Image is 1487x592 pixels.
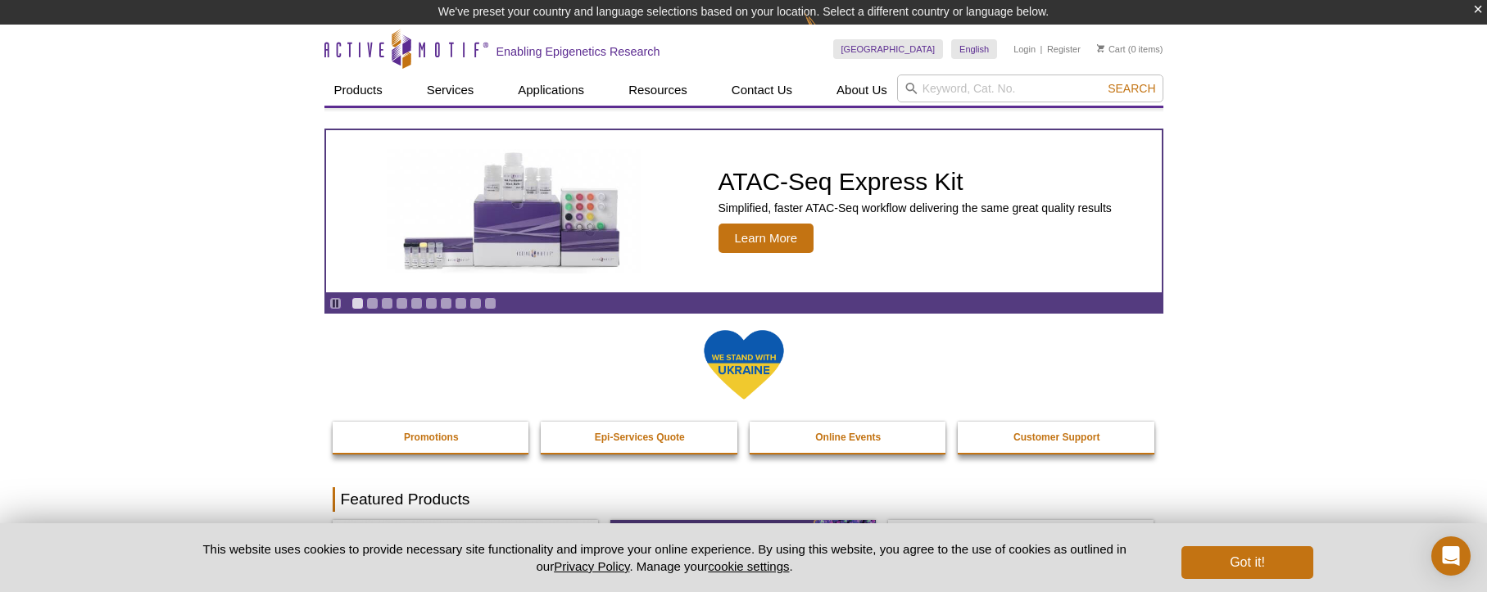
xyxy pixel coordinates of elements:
a: Services [417,75,484,106]
a: ATAC-Seq Express Kit ATAC-Seq Express Kit Simplified, faster ATAC-Seq workflow delivering the sam... [326,130,1162,292]
input: Keyword, Cat. No. [897,75,1163,102]
a: Login [1013,43,1036,55]
a: Go to slide 2 [366,297,379,310]
a: Go to slide 1 [351,297,364,310]
p: Simplified, faster ATAC-Seq workflow delivering the same great quality results [719,201,1112,215]
article: ATAC-Seq Express Kit [326,130,1162,292]
h2: Featured Products [333,487,1155,512]
span: Search [1108,82,1155,95]
button: cookie settings [708,559,789,573]
p: This website uses cookies to provide necessary site functionality and improve your online experie... [175,540,1155,575]
a: Products [324,75,392,106]
a: Go to slide 3 [381,297,393,310]
h2: Enabling Epigenetics Research [496,44,660,59]
h2: ATAC-Seq Express Kit [719,169,1112,194]
a: Register [1047,43,1081,55]
img: Change Here [805,12,848,51]
strong: Epi-Services Quote [595,432,685,443]
a: Go to slide 8 [455,297,467,310]
img: Your Cart [1097,44,1104,52]
a: Go to slide 9 [469,297,482,310]
a: Go to slide 10 [484,297,496,310]
a: Go to slide 7 [440,297,452,310]
a: Go to slide 5 [410,297,423,310]
div: Open Intercom Messenger [1431,536,1471,576]
strong: Customer Support [1013,432,1099,443]
strong: Online Events [815,432,881,443]
a: Promotions [333,422,531,453]
a: Privacy Policy [554,559,629,573]
a: Toggle autoplay [329,297,342,310]
img: ATAC-Seq Express Kit [379,149,649,273]
a: [GEOGRAPHIC_DATA] [833,39,944,59]
a: Resources [619,75,697,106]
a: Cart [1097,43,1126,55]
img: We Stand With Ukraine [703,328,785,401]
a: Epi-Services Quote [541,422,739,453]
strong: Promotions [404,432,459,443]
a: Customer Support [958,422,1156,453]
span: Learn More [719,224,814,253]
li: (0 items) [1097,39,1163,59]
a: About Us [827,75,897,106]
button: Got it! [1181,546,1312,579]
a: Go to slide 6 [425,297,437,310]
a: Online Events [750,422,948,453]
a: Contact Us [722,75,802,106]
button: Search [1103,81,1160,96]
a: Go to slide 4 [396,297,408,310]
a: Applications [508,75,594,106]
a: English [951,39,997,59]
li: | [1040,39,1043,59]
